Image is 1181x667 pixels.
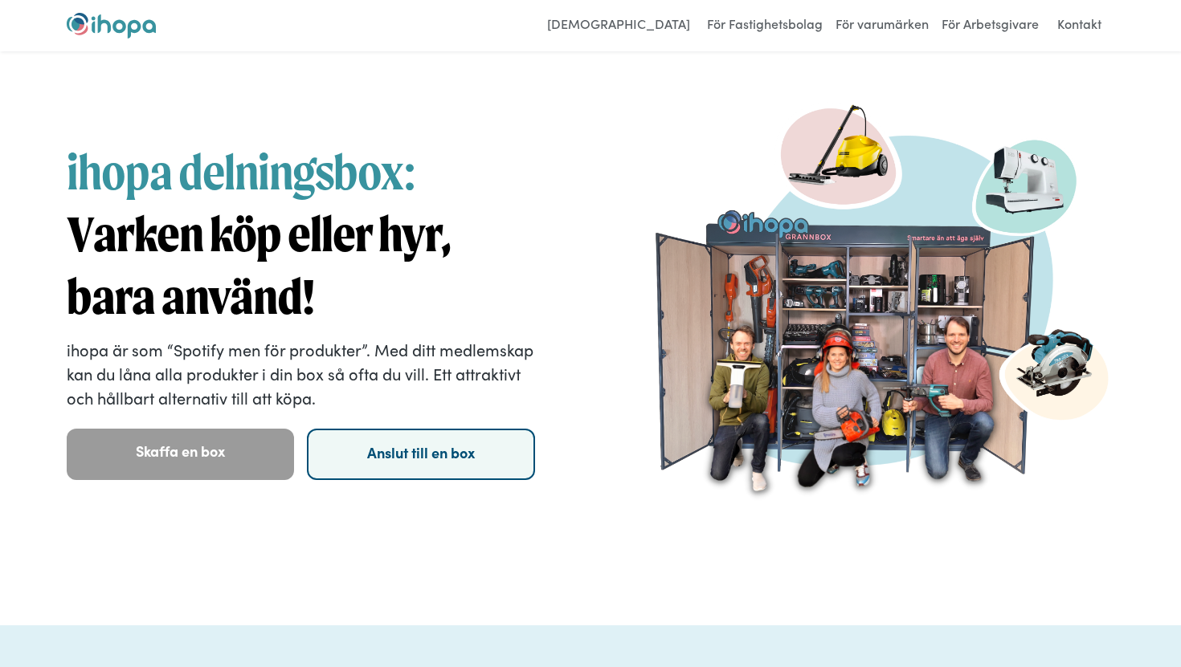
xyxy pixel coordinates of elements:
[67,205,451,326] strong: Varken köp eller hyr, bara använd!
[938,13,1043,39] a: För Arbetsgivare
[67,143,415,201] span: ihopa delningsbox:
[1048,13,1111,39] a: Kontakt
[67,337,535,409] p: ihopa är som “Spotify men för produkter”. Med ditt medlemskap kan du låna alla produkter i din bo...
[703,13,827,39] a: För Fastighetsbolag
[539,13,698,39] a: [DEMOGRAPHIC_DATA]
[67,13,156,39] a: home
[307,429,534,480] a: Anslut till en box
[832,13,933,39] a: För varumärken
[67,13,156,39] img: ihopa logo
[67,429,294,480] a: Skaffa en box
